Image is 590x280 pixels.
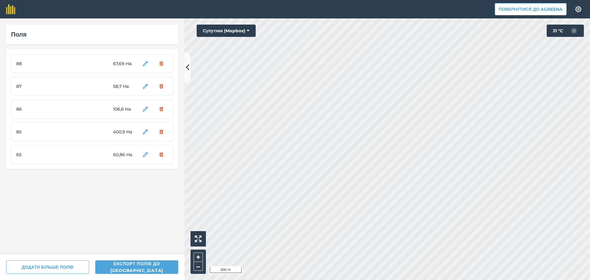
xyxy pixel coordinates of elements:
[16,128,62,135] span: 85
[197,25,256,37] button: Супутник (Mapbox)
[6,4,15,14] img: fieldmargin Логотип
[194,262,203,271] button: –
[113,60,136,67] span: 67,69 Ha
[575,6,582,12] img: A cog icon
[547,25,584,37] button: 21 °C
[113,151,136,158] span: 60,86 Ha
[194,253,203,262] button: +
[16,60,62,67] span: 88
[95,260,178,274] button: Експорт полів до [GEOGRAPHIC_DATA]
[16,83,62,90] span: 87
[6,260,89,274] button: ДОДАТИ БІЛЬШЕ ПОЛІВ
[495,3,567,15] button: Повернутися до Agreena
[113,83,136,90] span: 58,7 Ha
[113,106,136,112] span: 106,6 Ha
[568,25,580,37] img: svg+xml;base64,PD94bWwgdmVyc2lvbj0iMS4wIiBlbmNvZGluZz0idXRmLTgiPz4KPCEtLSBHZW5lcmF0b3I6IEFkb2JlIE...
[113,128,136,135] span: 400,9 Ha
[553,25,563,37] span: 21 ° C
[11,30,173,39] div: Поля
[195,235,202,242] img: Four arrows, one pointing top left, one top right, one bottom right and the last bottom left
[16,151,62,158] span: 65
[16,106,62,112] span: 86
